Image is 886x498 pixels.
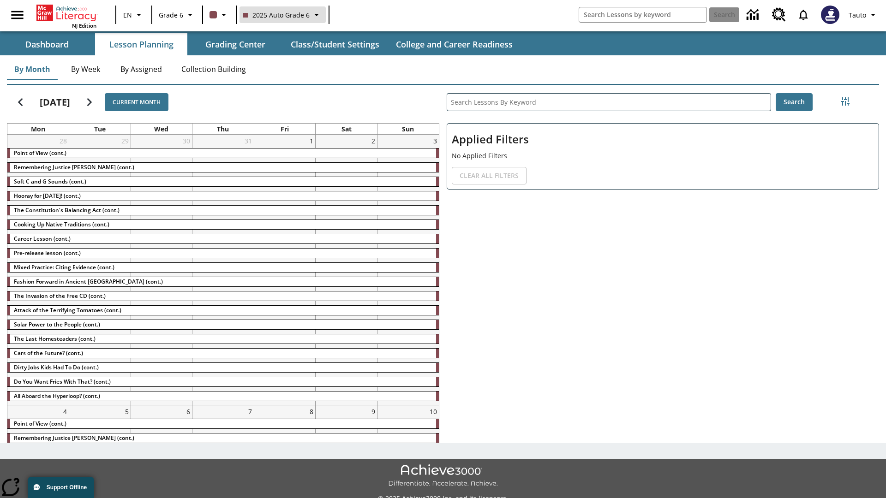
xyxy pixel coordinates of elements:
[431,135,439,147] a: August 3, 2025
[452,128,874,151] h2: Applied Filters
[189,33,281,55] button: Grading Center
[579,7,706,22] input: search field
[61,405,69,418] a: August 4, 2025
[370,135,377,147] a: August 2, 2025
[316,135,377,405] td: August 2, 2025
[370,405,377,418] a: August 9, 2025
[14,392,100,400] span: All Aboard the Hyperloop? (cont.)
[14,292,106,300] span: The Invasion of the Free CD (cont.)
[120,135,131,147] a: July 29, 2025
[7,291,439,301] div: The Invasion of the Free CD (cont.)
[849,10,866,20] span: Tauto
[14,235,71,243] span: Career Lesson (cont.)
[447,123,879,190] div: Applied Filters
[7,163,439,172] div: Remembering Justice O'Connor (cont.)
[7,320,439,329] div: Solar Power to the People (cont.)
[14,278,163,285] span: Fashion Forward in Ancient Rome (cont.)
[791,3,815,27] a: Notifications
[105,93,168,111] button: Current Month
[741,2,766,28] a: Data Center
[7,306,439,315] div: Attack of the Terrifying Tomatoes (cont.)
[254,135,316,405] td: August 1, 2025
[62,58,108,80] button: By Week
[123,405,131,418] a: August 5, 2025
[439,81,879,443] div: Search
[7,419,439,428] div: Point of View (cont.)
[14,263,114,271] span: Mixed Practice: Citing Evidence (cont.)
[14,249,81,257] span: Pre-release lesson (cont.)
[7,391,439,401] div: All Aboard the Hyperloop? (cont.)
[243,135,254,147] a: July 31, 2025
[388,464,498,488] img: Achieve3000 Differentiate Accelerate Achieve
[14,349,83,357] span: Cars of the Future? (cont.)
[452,151,874,160] p: No Applied Filters
[766,2,791,27] a: Resource Center, Will open in new tab
[377,135,439,405] td: August 3, 2025
[28,477,94,498] button: Support Offline
[159,10,183,20] span: Grade 6
[155,6,199,23] button: Grade: Grade 6, Select a grade
[36,4,96,22] a: Home
[192,135,254,405] td: July 31, 2025
[821,6,839,24] img: Avatar
[72,22,96,29] span: NJ Edition
[14,178,86,185] span: Soft C and G Sounds (cont.)
[7,277,439,286] div: Fashion Forward in Ancient Rome (cont.)
[14,206,120,214] span: The Constitution's Balancing Act (cont.)
[428,405,439,418] a: August 10, 2025
[14,434,134,442] span: Remembering Justice O'Connor (cont.)
[239,6,326,23] button: Class: 2025 Auto Grade 6, Select your class
[308,135,315,147] a: August 1, 2025
[14,363,99,371] span: Dirty Jobs Kids Had To Do (cont.)
[845,6,882,23] button: Profile/Settings
[447,94,771,111] input: Search Lessons By Keyword
[40,97,70,108] h2: [DATE]
[181,135,192,147] a: July 30, 2025
[7,433,439,443] div: Remembering Justice O'Connor (cont.)
[7,220,439,229] div: Cooking Up Native Traditions (cont.)
[4,1,31,29] button: Open side menu
[7,363,439,372] div: Dirty Jobs Kids Had To Do (cont.)
[283,33,387,55] button: Class/Student Settings
[14,149,66,157] span: Point of View (cont.)
[7,177,439,186] div: Soft C and G Sounds (cont.)
[7,206,439,215] div: The Constitution's Balancing Act (cont.)
[29,124,47,134] a: Monday
[389,33,520,55] button: College and Career Readiness
[36,3,96,29] div: Home
[7,234,439,243] div: Career Lesson (cont.)
[776,93,813,111] button: Search
[308,405,315,418] a: August 8, 2025
[131,135,192,405] td: July 30, 2025
[400,124,416,134] a: Sunday
[7,191,439,201] div: Hooray for Constitution Day! (cont.)
[836,92,855,111] button: Filters Side menu
[113,58,169,80] button: By Assigned
[7,135,69,405] td: July 28, 2025
[78,90,101,114] button: Next
[7,263,439,272] div: Mixed Practice: Citing Evidence (cont.)
[152,124,170,134] a: Wednesday
[340,124,353,134] a: Saturday
[69,135,131,405] td: July 29, 2025
[185,405,192,418] a: August 6, 2025
[9,90,32,114] button: Previous
[14,306,121,314] span: Attack of the Terrifying Tomatoes (cont.)
[206,6,233,23] button: Class color is dark brown. Change class color
[14,192,81,200] span: Hooray for Constitution Day! (cont.)
[1,33,93,55] button: Dashboard
[7,349,439,358] div: Cars of the Future? (cont.)
[7,58,58,80] button: By Month
[174,58,253,80] button: Collection Building
[58,135,69,147] a: July 28, 2025
[815,3,845,27] button: Select a new avatar
[14,335,96,343] span: The Last Homesteaders (cont.)
[123,10,132,20] span: EN
[14,420,66,427] span: Point of View (cont.)
[47,484,87,491] span: Support Offline
[7,148,439,158] div: Point of View (cont.)
[119,6,149,23] button: Language: EN, Select a language
[7,334,439,344] div: The Last Homesteaders (cont.)
[215,124,231,134] a: Thursday
[7,249,439,258] div: Pre-release lesson (cont.)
